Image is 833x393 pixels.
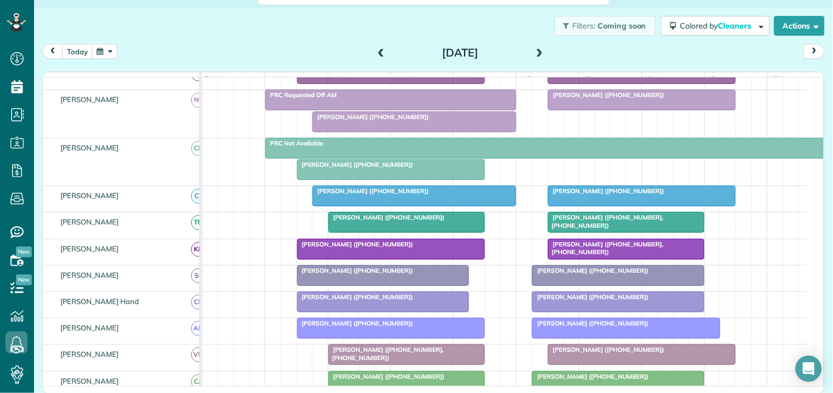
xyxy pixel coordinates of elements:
[58,350,121,358] span: [PERSON_NAME]
[191,215,206,230] span: TM
[547,346,665,353] span: [PERSON_NAME] ([PHONE_NUMBER])
[202,75,222,83] span: 7am
[547,91,665,99] span: [PERSON_NAME] ([PHONE_NUMBER])
[265,91,337,99] span: PRC Requested Off AM
[16,274,32,285] span: New
[392,47,529,59] h2: [DATE]
[642,75,662,83] span: 2pm
[58,143,121,152] span: [PERSON_NAME]
[191,141,206,156] span: CM
[297,240,414,248] span: [PERSON_NAME] ([PHONE_NUMBER])
[661,16,770,36] button: Colored byCleaners
[573,21,596,31] span: Filters:
[42,44,63,59] button: prev
[328,214,445,221] span: [PERSON_NAME] ([PHONE_NUMBER])
[774,16,825,36] button: Actions
[532,267,649,274] span: [PERSON_NAME] ([PHONE_NUMBER])
[517,75,540,83] span: 12pm
[454,75,478,83] span: 11am
[265,139,323,147] span: PRC Not Available
[297,319,414,327] span: [PERSON_NAME] ([PHONE_NUMBER])
[597,21,647,31] span: Coming soon
[391,75,416,83] span: 10am
[191,347,206,362] span: VM
[58,217,121,226] span: [PERSON_NAME]
[58,297,141,306] span: [PERSON_NAME] Hand
[191,268,206,283] span: SC
[297,293,414,301] span: [PERSON_NAME] ([PHONE_NUMBER])
[804,44,825,59] button: next
[265,75,286,83] span: 8am
[58,271,121,279] span: [PERSON_NAME]
[58,323,121,332] span: [PERSON_NAME]
[58,244,121,253] span: [PERSON_NAME]
[62,44,93,59] button: today
[532,373,649,380] span: [PERSON_NAME] ([PHONE_NUMBER])
[191,374,206,389] span: CA
[328,75,349,83] span: 9am
[191,295,206,310] span: CH
[58,191,121,200] span: [PERSON_NAME]
[705,75,724,83] span: 3pm
[16,246,32,257] span: New
[547,240,664,256] span: [PERSON_NAME] ([PHONE_NUMBER], [PHONE_NUMBER])
[312,187,429,195] span: [PERSON_NAME] ([PHONE_NUMBER])
[532,319,649,327] span: [PERSON_NAME] ([PHONE_NUMBER])
[191,242,206,257] span: KD
[191,321,206,336] span: AM
[328,373,445,380] span: [PERSON_NAME] ([PHONE_NUMBER])
[547,187,665,195] span: [PERSON_NAME] ([PHONE_NUMBER])
[547,214,664,229] span: [PERSON_NAME] ([PHONE_NUMBER], [PHONE_NUMBER])
[297,161,414,169] span: [PERSON_NAME] ([PHONE_NUMBER])
[297,267,414,274] span: [PERSON_NAME] ([PHONE_NUMBER])
[796,356,822,382] div: Open Intercom Messenger
[58,95,121,104] span: [PERSON_NAME]
[191,189,206,204] span: CT
[718,21,753,31] span: Cleaners
[58,377,121,385] span: [PERSON_NAME]
[680,21,756,31] span: Colored by
[579,75,599,83] span: 1pm
[328,346,444,361] span: [PERSON_NAME] ([PHONE_NUMBER], [PHONE_NUMBER])
[191,93,206,108] span: ND
[532,293,649,301] span: [PERSON_NAME] ([PHONE_NUMBER])
[312,113,429,121] span: [PERSON_NAME] ([PHONE_NUMBER])
[768,75,787,83] span: 4pm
